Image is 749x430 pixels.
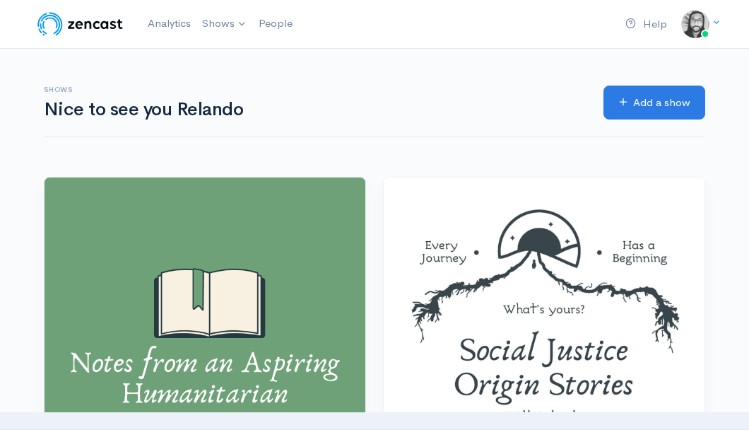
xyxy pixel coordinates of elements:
a: Help [620,9,673,40]
a: Analytics [142,8,196,39]
a: Shows [196,8,253,40]
a: People [253,8,298,39]
h1: Nice to see you Relando [44,100,586,120]
h6: Shows [44,86,586,93]
img: ... [681,10,709,38]
a: Add a show [603,86,705,120]
img: ZenCast Logo [35,10,125,38]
